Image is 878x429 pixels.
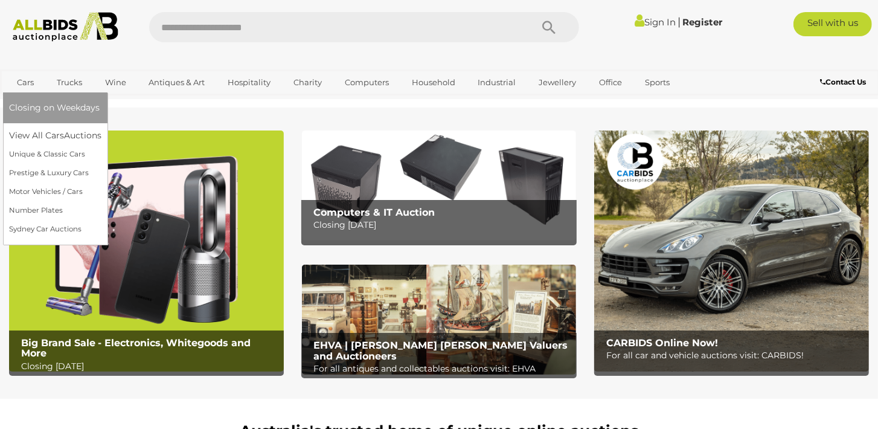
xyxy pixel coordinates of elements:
a: Antiques & Art [141,73,213,92]
a: Wine [97,73,134,92]
a: Computers [337,73,397,92]
a: Computers & IT Auction Computers & IT Auction Closing [DATE] [302,131,577,240]
img: CARBIDS Online Now! [594,131,869,371]
img: Allbids.com.au [7,12,125,42]
a: Jewellery [531,73,584,92]
a: Office [591,73,630,92]
a: Sell with us [793,12,872,36]
a: Sign In [635,16,676,28]
a: Charity [286,73,330,92]
b: Big Brand Sale - Electronics, Whitegoods and More [21,337,251,360]
b: CARBIDS Online Now! [606,337,718,349]
a: EHVA | Evans Hastings Valuers and Auctioneers EHVA | [PERSON_NAME] [PERSON_NAME] Valuers and Auct... [302,265,577,375]
b: EHVA | [PERSON_NAME] [PERSON_NAME] Valuers and Auctioneers [313,340,568,362]
img: Computers & IT Auction [302,131,577,240]
p: For all car and vehicle auctions visit: CARBIDS! [606,348,864,363]
p: Closing [DATE] [313,218,571,233]
a: Trucks [49,73,90,92]
img: EHVA | Evans Hastings Valuers and Auctioneers [302,265,577,375]
p: Closing [DATE] [21,359,278,374]
button: Search [519,12,579,42]
a: Industrial [470,73,524,92]
a: Cars [9,73,42,92]
a: Sports [637,73,678,92]
img: Big Brand Sale - Electronics, Whitegoods and More [9,131,284,371]
a: Hospitality [220,73,278,92]
span: | [678,15,681,28]
p: For all antiques and collectables auctions visit: EHVA [313,361,571,376]
b: Contact Us [820,77,866,86]
a: Big Brand Sale - Electronics, Whitegoods and More Big Brand Sale - Electronics, Whitegoods and Mo... [9,131,284,371]
a: Register [683,16,723,28]
a: Contact Us [820,76,869,89]
a: Household [404,73,463,92]
a: CARBIDS Online Now! CARBIDS Online Now! For all car and vehicle auctions visit: CARBIDS! [594,131,869,371]
b: Computers & IT Auction [313,207,435,218]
